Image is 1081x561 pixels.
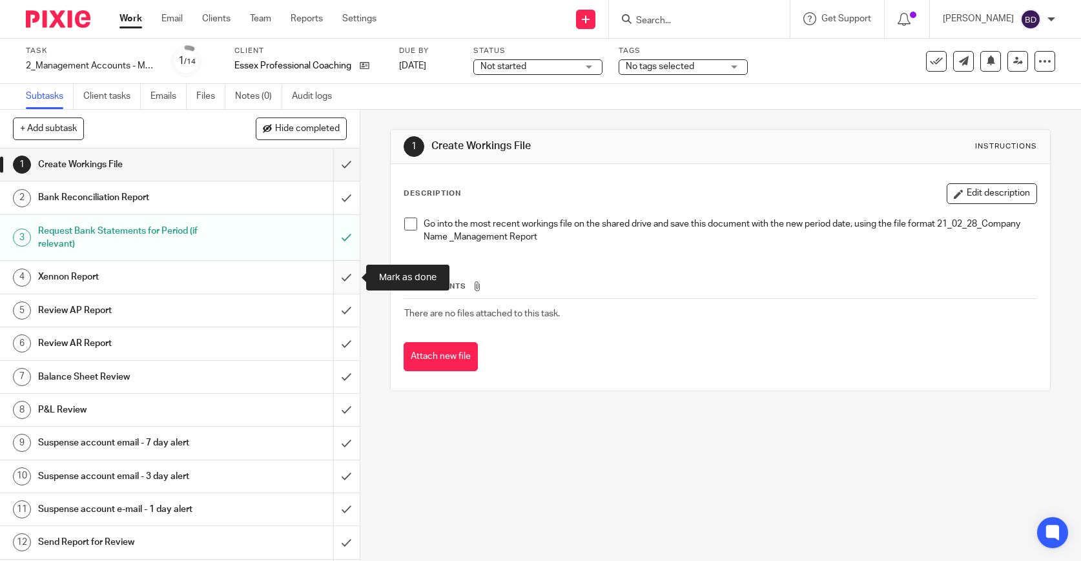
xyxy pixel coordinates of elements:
a: Notes (0) [235,84,282,109]
div: 11 [13,500,31,518]
div: 3 [13,229,31,247]
h1: Xennon Report [38,267,227,287]
a: Audit logs [292,84,342,109]
div: Instructions [975,141,1037,152]
h1: P&L Review [38,400,227,420]
p: Description [404,189,461,199]
span: There are no files attached to this task. [404,309,560,318]
div: 10 [13,467,31,485]
p: Essex Professional Coaching Ltd [234,59,353,72]
label: Due by [399,46,457,56]
div: 2 [13,189,31,207]
label: Tags [619,46,748,56]
input: Search [635,15,751,27]
div: 8 [13,401,31,419]
h1: Request Bank Statements for Period (if relevant) [38,221,227,254]
h1: Balance Sheet Review [38,367,227,387]
span: Get Support [821,14,871,23]
div: 1 [178,54,196,68]
div: 1 [13,156,31,174]
img: svg%3E [1020,9,1041,30]
div: 12 [13,533,31,551]
span: Not started [480,62,526,71]
span: No tags selected [626,62,694,71]
button: Attach new file [404,342,478,371]
h1: Send Report for Review [38,533,227,552]
a: Email [161,12,183,25]
img: Pixie [26,10,90,28]
h1: Bank Reconciliation Report [38,188,227,207]
h1: Suspense account email - 7 day alert [38,433,227,453]
a: Clients [202,12,231,25]
a: Work [119,12,142,25]
a: Emails [150,84,187,109]
button: + Add subtask [13,117,84,139]
p: [PERSON_NAME] [943,12,1014,25]
span: Hide completed [275,124,340,134]
h1: Review AR Report [38,334,227,353]
div: 2_Management Accounts - Monthly - NEW [26,59,155,72]
div: 1 [404,136,424,157]
span: [DATE] [399,61,426,70]
span: Attachments [404,283,466,290]
h1: Create Workings File [38,155,227,174]
div: 4 [13,269,31,287]
button: Hide completed [256,117,347,139]
button: Edit description [947,183,1037,204]
div: 5 [13,301,31,320]
small: /14 [184,58,196,65]
a: Client tasks [83,84,141,109]
a: Settings [342,12,376,25]
h1: Review AP Report [38,301,227,320]
p: Go into the most recent workings file on the shared drive and save this document with the new per... [424,218,1036,244]
label: Task [26,46,155,56]
h1: Suspense account email - 3 day alert [38,467,227,486]
a: Team [250,12,271,25]
div: 7 [13,368,31,386]
h1: Create Workings File [431,139,748,153]
a: Subtasks [26,84,74,109]
h1: Suspense account e-mail - 1 day alert [38,500,227,519]
label: Client [234,46,383,56]
div: 9 [13,434,31,452]
label: Status [473,46,602,56]
a: Reports [291,12,323,25]
a: Files [196,84,225,109]
div: 6 [13,334,31,352]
